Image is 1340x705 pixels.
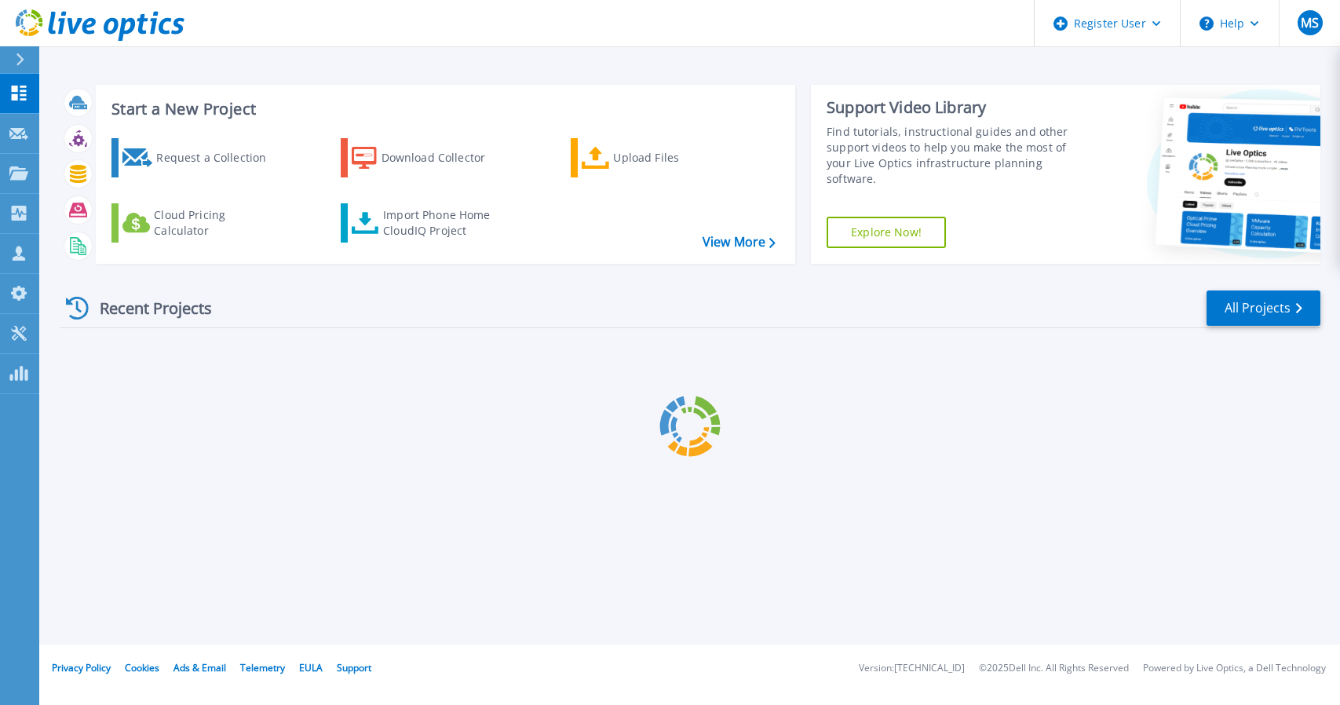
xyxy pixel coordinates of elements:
[173,661,226,674] a: Ads & Email
[979,663,1129,674] li: © 2025 Dell Inc. All Rights Reserved
[613,142,739,174] div: Upload Files
[337,661,371,674] a: Support
[827,97,1084,118] div: Support Video Library
[60,289,233,327] div: Recent Projects
[827,217,946,248] a: Explore Now!
[1301,16,1319,29] span: MS
[154,207,279,239] div: Cloud Pricing Calculator
[1207,290,1320,326] a: All Projects
[827,124,1084,187] div: Find tutorials, instructional guides and other support videos to help you make the most of your L...
[125,661,159,674] a: Cookies
[859,663,965,674] li: Version: [TECHNICAL_ID]
[156,142,282,174] div: Request a Collection
[111,203,287,243] a: Cloud Pricing Calculator
[111,100,775,118] h3: Start a New Project
[111,138,287,177] a: Request a Collection
[703,235,776,250] a: View More
[240,661,285,674] a: Telemetry
[299,661,323,674] a: EULA
[341,138,516,177] a: Download Collector
[382,142,507,174] div: Download Collector
[383,207,506,239] div: Import Phone Home CloudIQ Project
[52,661,111,674] a: Privacy Policy
[1143,663,1326,674] li: Powered by Live Optics, a Dell Technology
[571,138,746,177] a: Upload Files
